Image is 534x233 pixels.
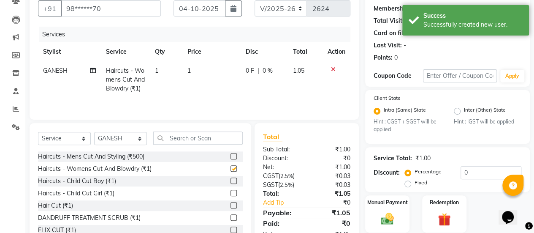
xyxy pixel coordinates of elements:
[415,154,431,163] div: ₹1.00
[430,199,459,206] label: Redemption
[257,208,307,218] div: Payable:
[280,181,293,188] span: 2.5%
[423,69,497,82] input: Enter Offer / Coupon Code
[182,42,241,61] th: Price
[415,179,427,186] label: Fixed
[257,198,315,207] a: Add Tip
[263,172,279,180] span: CGST
[38,201,73,210] div: Hair Cut (₹1)
[384,106,426,116] label: Intra (Same) State
[257,218,307,228] div: Paid:
[106,67,145,92] span: Haircuts - Womens Cut And Blowdry (₹1)
[454,118,521,126] small: Hint : IGST will be applied
[499,199,526,225] iframe: chat widget
[415,168,442,175] label: Percentage
[500,70,524,82] button: Apply
[187,67,191,74] span: 1
[394,53,398,62] div: 0
[257,181,307,189] div: ( )
[257,163,307,172] div: Net:
[423,20,523,29] div: Successfully created new user.
[306,172,357,181] div: ₹0.03
[404,41,406,50] div: -
[155,67,158,74] span: 1
[101,42,150,61] th: Service
[38,177,116,186] div: Haircuts - Child Cut Boy (₹1)
[423,11,523,20] div: Success
[263,66,273,75] span: 0 %
[306,189,357,198] div: ₹1.05
[258,66,259,75] span: |
[263,181,278,189] span: SGST
[61,0,161,16] input: Search by Name/Mobile/Email/Code
[374,154,412,163] div: Service Total:
[257,145,307,154] div: Sub Total:
[306,145,357,154] div: ₹1.00
[306,181,357,189] div: ₹0.03
[434,211,455,227] img: _gift.svg
[306,218,357,228] div: ₹0
[306,154,357,163] div: ₹0
[374,94,401,102] label: Client State
[374,118,441,134] small: Hint : CGST + SGST will be applied
[38,214,141,222] div: DANDRUFF TREATMENT SCRUB (₹1)
[306,208,357,218] div: ₹1.05
[257,189,307,198] div: Total:
[315,198,357,207] div: ₹0
[374,16,407,25] div: Total Visits:
[43,67,68,74] span: GANESH
[38,152,144,161] div: Haircuts - Mens Cut And Styling (₹500)
[38,189,114,198] div: Haircuts - Child Cut Girl (₹1)
[241,42,288,61] th: Disc
[374,168,400,177] div: Discount:
[374,4,521,13] div: No Active Membership
[374,53,393,62] div: Points:
[150,42,182,61] th: Qty
[263,132,282,141] span: Total
[323,42,350,61] th: Action
[280,173,293,179] span: 2.5%
[374,71,423,80] div: Coupon Code
[464,106,506,116] label: Inter (Other) State
[288,42,323,61] th: Total
[374,4,410,13] div: Membership:
[246,66,254,75] span: 0 F
[374,41,402,50] div: Last Visit:
[38,0,62,16] button: +91
[39,27,357,42] div: Services
[38,42,101,61] th: Stylist
[367,199,408,206] label: Manual Payment
[257,154,307,163] div: Discount:
[257,172,307,181] div: ( )
[374,29,408,38] div: Card on file:
[306,163,357,172] div: ₹1.00
[293,67,304,74] span: 1.05
[377,211,398,226] img: _cash.svg
[153,132,243,145] input: Search or Scan
[38,164,152,173] div: Haircuts - Womens Cut And Blowdry (₹1)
